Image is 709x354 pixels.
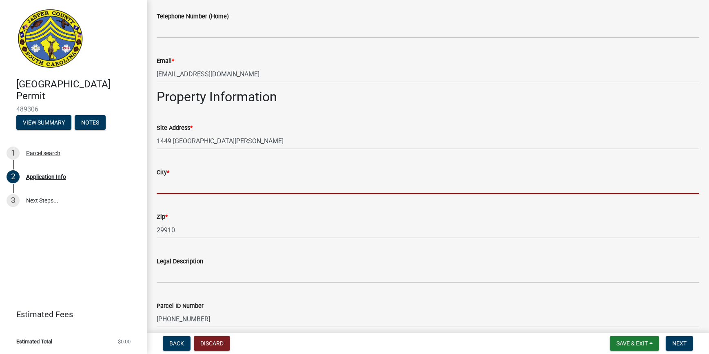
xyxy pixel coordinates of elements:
[26,174,66,180] div: Application Info
[157,214,168,220] label: Zip
[666,336,693,351] button: Next
[16,339,52,344] span: Estimated Total
[616,340,648,347] span: Save & Exit
[118,339,131,344] span: $0.00
[7,147,20,160] div: 1
[7,306,134,323] a: Estimated Fees
[16,9,84,70] img: Jasper County, South Carolina
[157,58,174,64] label: Email
[16,78,140,102] h4: [GEOGRAPHIC_DATA] Permit
[157,259,203,265] label: Legal Description
[169,340,184,347] span: Back
[26,150,60,156] div: Parcel search
[7,170,20,183] div: 2
[157,303,204,309] label: Parcel ID Number
[163,336,191,351] button: Back
[157,125,193,131] label: Site Address
[610,336,659,351] button: Save & Exit
[157,14,229,20] label: Telephone Number (Home)
[75,115,106,130] button: Notes
[194,336,230,351] button: Discard
[75,120,106,126] wm-modal-confirm: Notes
[672,340,687,347] span: Next
[7,194,20,207] div: 3
[157,170,169,176] label: City
[16,105,131,113] span: 489306
[16,120,71,126] wm-modal-confirm: Summary
[16,115,71,130] button: View Summary
[157,89,699,105] h2: Property Information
